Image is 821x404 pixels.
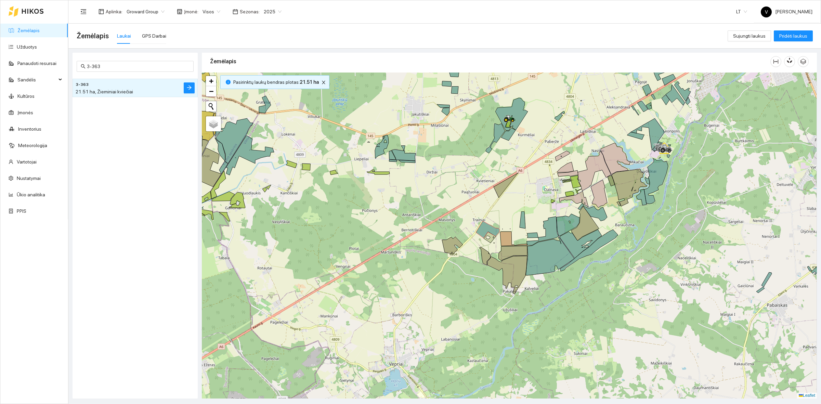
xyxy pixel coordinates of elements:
[240,8,260,15] span: Sezonas :
[320,80,327,85] span: close
[18,143,47,148] a: Meteorologija
[17,61,56,66] a: Panaudoti resursai
[17,110,33,115] a: Įmonės
[87,63,190,70] input: Paieška
[76,89,133,94] span: 21.51 ha, Žieminiai kviečiai
[81,64,86,69] span: search
[209,87,213,95] span: −
[206,101,216,112] button: Initiate a new search
[17,192,45,197] a: Ūkio analitika
[17,44,37,50] a: Užduotys
[17,28,40,33] a: Žemėlapis
[233,9,238,14] span: calendar
[320,78,328,87] button: close
[184,8,198,15] span: Įmonė :
[77,5,90,18] button: menu-fold
[733,32,766,40] span: Sujungti laukus
[184,82,195,93] button: arrow-right
[206,116,221,131] a: Layers
[177,9,182,14] span: shop
[774,33,813,39] a: Pridėti laukus
[80,9,87,15] span: menu-fold
[17,175,41,181] a: Nustatymai
[728,33,771,39] a: Sujungti laukus
[127,6,165,17] span: Groward Group
[770,56,781,67] button: column-width
[799,393,815,398] a: Leaflet
[117,32,131,40] div: Laukai
[17,208,26,214] a: PPIS
[210,52,770,71] div: Žemėlapis
[765,6,768,17] span: V
[233,78,319,86] span: Pasirinktų laukų bendras plotas :
[771,59,781,64] span: column-width
[761,9,812,14] span: [PERSON_NAME]
[779,32,807,40] span: Pridėti laukus
[728,30,771,41] button: Sujungti laukus
[209,77,213,85] span: +
[142,32,166,40] div: GPS Darbai
[774,30,813,41] button: Pridėti laukus
[76,81,89,88] span: 3-363
[17,159,37,165] a: Vartotojai
[99,9,104,14] span: layout
[17,93,35,99] a: Kultūros
[106,8,122,15] span: Aplinka :
[203,6,220,17] span: Visos
[77,30,109,41] span: Žemėlapis
[17,73,56,87] span: Sandėlis
[18,126,41,132] a: Inventorius
[300,79,319,85] b: 21.51 ha
[226,80,231,84] span: info-circle
[206,76,216,86] a: Zoom in
[736,6,747,17] span: LT
[186,85,192,91] span: arrow-right
[206,86,216,96] a: Zoom out
[264,6,282,17] span: 2025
